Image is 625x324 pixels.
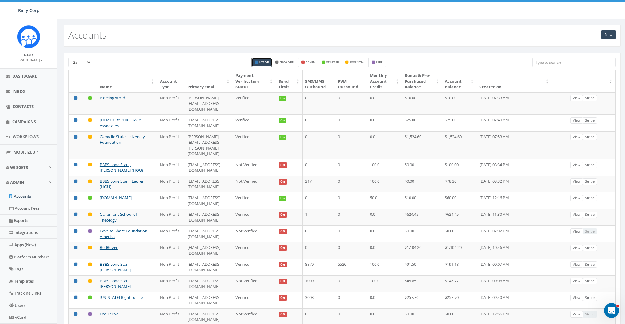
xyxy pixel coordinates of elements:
[570,228,583,235] a: View
[157,114,185,131] td: Non Profit
[604,303,619,318] iframe: Intercom live chat
[279,118,287,123] span: On
[157,292,185,308] td: Non Profit
[157,225,185,242] td: Non Profit
[279,60,294,64] small: Archived
[279,162,287,168] span: Off
[303,242,335,258] td: 0
[233,131,276,159] td: Verified
[185,259,233,275] td: [EMAIL_ADDRESS][DOMAIN_NAME]
[335,192,367,209] td: 0
[477,114,552,131] td: [DATE] 07:40 AM
[303,92,335,115] td: 0
[570,195,583,201] a: View
[442,70,477,92] th: Account Balance: activate to sort column ascending
[100,311,118,317] a: Eye Thrive
[100,95,125,101] a: Piercing Word
[233,70,276,92] th: Payment Verification Status : activate to sort column ascending
[402,176,442,192] td: $0.00
[157,131,185,159] td: Non Profit
[335,292,367,308] td: 0
[326,60,339,64] small: starter
[442,209,477,225] td: $624.45
[583,212,597,218] a: Stripe
[442,92,477,115] td: $10.00
[367,159,402,176] td: 100.0
[279,279,287,284] span: Off
[259,60,269,64] small: Active
[157,242,185,258] td: Non Profit
[335,131,367,159] td: 0
[233,209,276,225] td: Verified
[185,192,233,209] td: [EMAIL_ADDRESS][DOMAIN_NAME]
[477,92,552,115] td: [DATE] 07:33 AM
[233,114,276,131] td: Verified
[477,70,552,92] th: Created on: activate to sort column ascending
[185,92,233,115] td: [PERSON_NAME][EMAIL_ADDRESS][DOMAIN_NAME]
[367,292,402,308] td: 0.0
[303,292,335,308] td: 3003
[303,131,335,159] td: 0
[570,178,583,185] a: View
[570,117,583,124] a: View
[185,176,233,192] td: [EMAIL_ADDRESS][DOMAIN_NAME]
[442,225,477,242] td: $0.00
[68,30,107,40] h2: Accounts
[279,96,287,101] span: On
[477,242,552,258] td: [DATE] 10:46 AM
[100,278,131,289] a: BBBS Lone Star | [PERSON_NAME]
[100,162,143,173] a: BBBS Lone Star | [PERSON_NAME] (HOU)
[13,134,39,139] span: Workflows
[157,159,185,176] td: Non Profit
[583,117,597,124] a: Stripe
[442,114,477,131] td: $25.00
[402,192,442,209] td: $10.00
[12,73,38,79] span: Dashboard
[18,7,40,13] span: Rally Corp
[233,259,276,275] td: Verified
[376,60,383,64] small: free
[157,259,185,275] td: Non Profit
[14,149,38,155] span: MobilizeU™
[185,159,233,176] td: [EMAIL_ADDRESS][DOMAIN_NAME]
[477,259,552,275] td: [DATE] 09:07 AM
[279,135,287,140] span: On
[367,92,402,115] td: 0.0
[97,70,157,92] th: Name: activate to sort column ascending
[349,60,365,64] small: essential
[157,209,185,225] td: Non Profit
[24,53,33,57] small: Name
[532,58,616,67] input: Type to search
[335,176,367,192] td: 0
[100,117,142,128] a: [DEMOGRAPHIC_DATA] Associates
[335,209,367,225] td: 0
[583,295,597,301] a: Stripe
[583,162,597,168] a: Stripe
[12,119,36,124] span: Campaigns
[303,176,335,192] td: 217
[335,92,367,115] td: 0
[303,259,335,275] td: 8870
[477,192,552,209] td: [DATE] 12:16 PM
[335,159,367,176] td: 0
[477,292,552,308] td: [DATE] 09:40 AM
[570,134,583,140] a: View
[583,134,597,140] a: Stripe
[157,275,185,292] td: Non Profit
[442,131,477,159] td: $1,524.60
[402,131,442,159] td: $1,524.60
[303,209,335,225] td: 1
[100,261,131,273] a: BBBS Lone Star | [PERSON_NAME]
[100,195,132,200] a: [DOMAIN_NAME]
[303,70,335,92] th: SMS/MMS Outbound
[100,228,147,239] a: Love to Share Foundation America
[233,192,276,209] td: Verified
[279,212,287,218] span: Off
[335,70,367,92] th: RVM Outbound
[442,242,477,258] td: $1,104.20
[477,225,552,242] td: [DATE] 07:02 PM
[100,212,137,223] a: Claremont School of Theology
[335,242,367,258] td: 0
[279,229,287,234] span: Off
[335,114,367,131] td: 0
